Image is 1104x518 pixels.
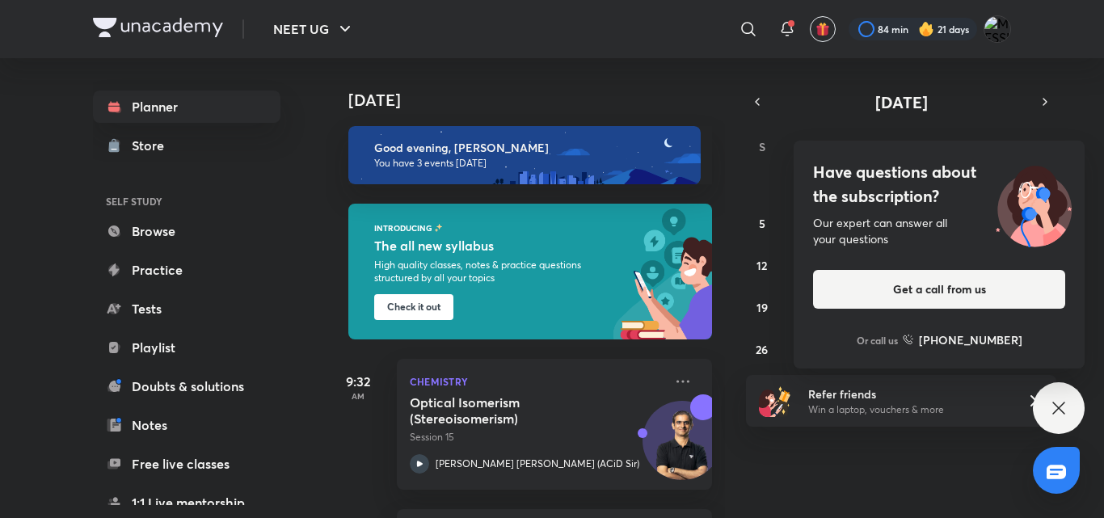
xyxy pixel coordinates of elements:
[93,409,280,441] a: Notes
[813,160,1065,208] h4: Have questions about the subscription?
[93,254,280,286] a: Practice
[374,294,453,320] button: Check it out
[374,223,432,233] p: INTRODUCING
[944,139,950,154] abbr: Thursday
[326,391,390,401] p: AM
[983,160,1085,247] img: ttu_illustration_new.svg
[756,258,767,273] abbr: October 12, 2025
[984,15,1011,43] img: MESSI
[749,252,775,278] button: October 12, 2025
[857,333,898,347] p: Or call us
[852,139,858,154] abbr: Tuesday
[749,294,775,320] button: October 19, 2025
[93,215,280,247] a: Browse
[643,410,721,487] img: Avatar
[410,430,664,444] p: Session 15
[374,236,587,255] h5: The all new syllabus
[991,139,997,154] abbr: Friday
[759,139,765,154] abbr: Sunday
[93,91,280,123] a: Planner
[749,336,775,362] button: October 26, 2025
[348,126,701,184] img: evening
[93,129,280,162] a: Store
[759,385,791,417] img: referral
[93,448,280,480] a: Free live classes
[434,223,443,233] img: feature
[749,210,775,236] button: October 5, 2025
[1037,139,1043,154] abbr: Saturday
[410,372,664,391] p: Chemistry
[436,457,639,471] p: [PERSON_NAME] [PERSON_NAME] (ACiD Sir)
[808,402,1007,417] p: Win a laptop, vouchers & more
[410,394,611,427] h5: Optical Isomerism (Stereoisomerism)
[804,139,814,154] abbr: Monday
[813,215,1065,247] div: Our expert can answer all your questions
[93,293,280,325] a: Tests
[769,91,1034,113] button: [DATE]
[93,18,223,37] img: Company Logo
[374,157,686,170] p: You have 3 events [DATE]
[756,342,768,357] abbr: October 26, 2025
[326,372,390,391] h5: 9:32
[756,300,768,315] abbr: October 19, 2025
[93,370,280,402] a: Doubts & solutions
[919,331,1022,348] h6: [PHONE_NUMBER]
[813,270,1065,309] button: Get a call from us
[132,136,174,155] div: Store
[93,18,223,41] a: Company Logo
[263,13,364,45] button: NEET UG
[348,91,728,110] h4: [DATE]
[93,187,280,215] h6: SELF STUDY
[897,139,908,154] abbr: Wednesday
[759,216,765,231] abbr: October 5, 2025
[815,22,830,36] img: avatar
[810,16,836,42] button: avatar
[918,21,934,37] img: streak
[93,331,280,364] a: Playlist
[875,91,928,113] span: [DATE]
[808,385,1007,402] h6: Refer friends
[374,141,686,155] h6: Good evening, [PERSON_NAME]
[374,259,583,284] p: High quality classes, notes & practice questions structured by all your topics
[903,331,1022,348] a: [PHONE_NUMBER]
